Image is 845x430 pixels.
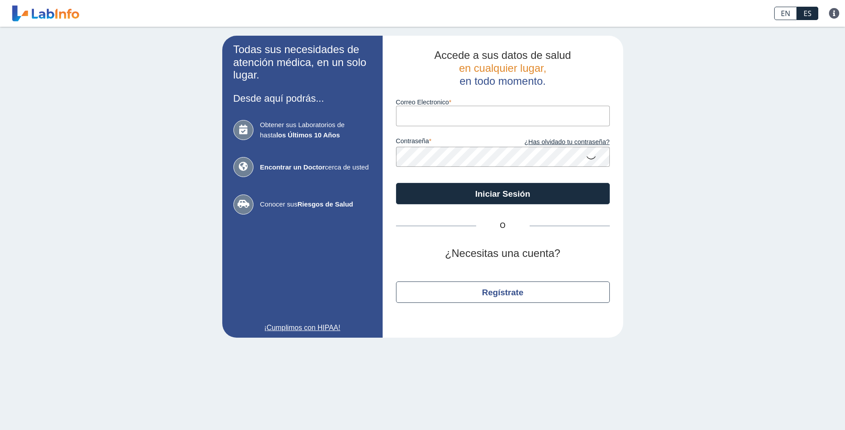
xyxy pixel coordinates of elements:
label: contraseña [396,137,503,147]
span: Accede a sus datos de salud [434,49,571,61]
b: Encontrar un Doctor [260,163,325,171]
h2: ¿Necesitas una cuenta? [396,247,610,260]
a: ¡Cumplimos con HIPAA! [233,322,371,333]
h3: Desde aquí podrás... [233,93,371,104]
span: Conocer sus [260,199,371,210]
span: O [476,220,530,231]
span: cerca de usted [260,162,371,173]
label: Correo Electronico [396,99,610,106]
span: en todo momento. [460,75,546,87]
a: ¿Has olvidado tu contraseña? [503,137,610,147]
button: Iniciar Sesión [396,183,610,204]
h2: Todas sus necesidades de atención médica, en un solo lugar. [233,43,371,82]
span: en cualquier lugar, [459,62,546,74]
b: Riesgos de Salud [298,200,353,208]
a: ES [797,7,818,20]
button: Regístrate [396,281,610,303]
a: EN [774,7,797,20]
b: los Últimos 10 Años [276,131,340,139]
span: Obtener sus Laboratorios de hasta [260,120,371,140]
